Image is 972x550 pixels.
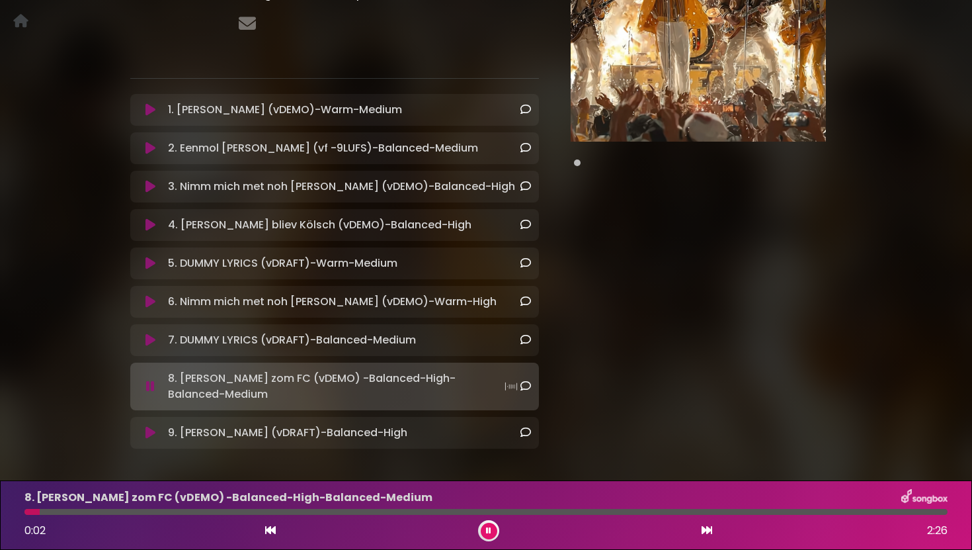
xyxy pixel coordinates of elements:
p: 2. Eenmol [PERSON_NAME] (vf -9LUFS)-Balanced-Medium [168,140,478,156]
p: 4. [PERSON_NAME] bliev Kölsch (vDEMO)-Balanced-High [168,217,471,233]
img: songbox-logo-white.png [901,489,948,506]
p: 5. DUMMY LYRICS (vDRAFT)-Warm-Medium [168,255,397,271]
p: 7. DUMMY LYRICS (vDRAFT)-Balanced-Medium [168,332,416,348]
p: 8. [PERSON_NAME] zom FC (vDEMO) -Balanced-High-Balanced-Medium [24,490,432,506]
p: 8. [PERSON_NAME] zom FC (vDEMO) -Balanced-High-Balanced-Medium [168,371,520,402]
img: waveform4.gif [502,377,520,396]
p: 6. Nimm mich met noh [PERSON_NAME] (vDEMO)-Warm-High [168,294,497,310]
p: 1. [PERSON_NAME] (vDEMO)-Warm-Medium [168,102,402,118]
p: 3. Nimm mich met noh [PERSON_NAME] (vDEMO)-Balanced-High [168,179,515,195]
p: 9. [PERSON_NAME] (vDRAFT)-Balanced-High [168,425,407,441]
